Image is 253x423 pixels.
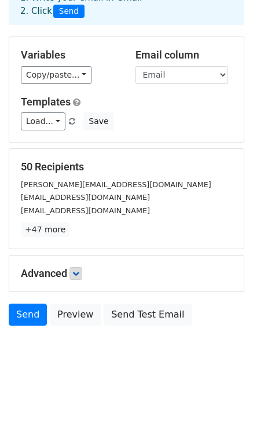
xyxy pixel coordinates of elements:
[9,304,47,326] a: Send
[21,267,232,280] h5: Advanced
[135,49,233,61] h5: Email column
[21,161,232,173] h5: 50 Recipients
[195,367,253,423] iframe: Chat Widget
[50,304,101,326] a: Preview
[53,5,85,19] span: Send
[104,304,192,326] a: Send Test Email
[83,112,113,130] button: Save
[21,206,150,215] small: [EMAIL_ADDRESS][DOMAIN_NAME]
[21,96,71,108] a: Templates
[21,180,211,189] small: [PERSON_NAME][EMAIL_ADDRESS][DOMAIN_NAME]
[21,193,150,202] small: [EMAIL_ADDRESS][DOMAIN_NAME]
[21,112,65,130] a: Load...
[21,49,118,61] h5: Variables
[195,367,253,423] div: Widget de chat
[21,66,91,84] a: Copy/paste...
[21,223,69,237] a: +47 more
